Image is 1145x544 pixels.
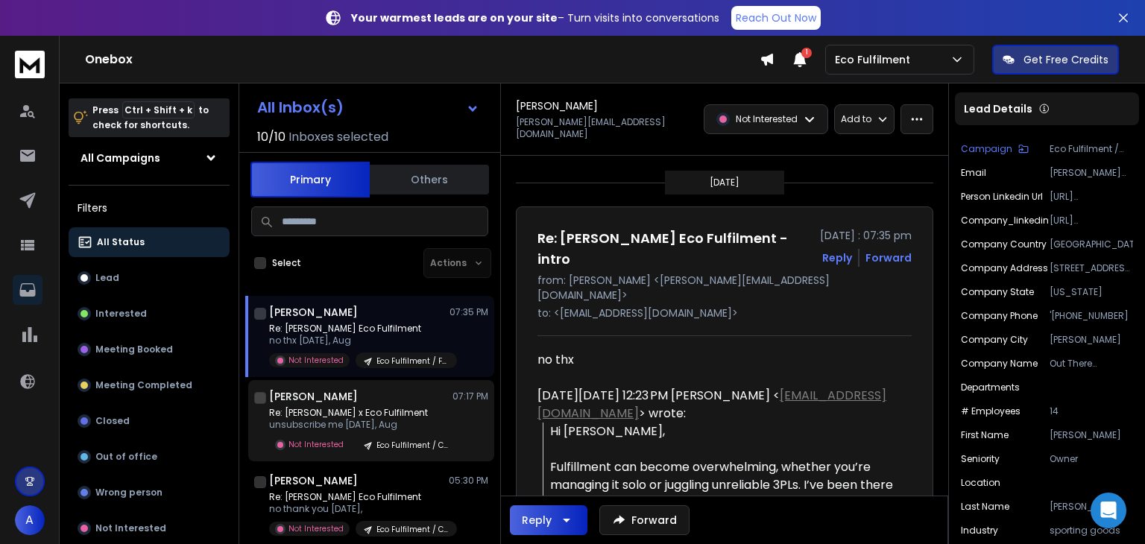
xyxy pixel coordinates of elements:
p: 07:17 PM [452,390,488,402]
div: [DATE][DATE] 12:23 PM [PERSON_NAME] < > wrote: [537,387,900,423]
span: 10 / 10 [257,128,286,146]
button: Campaign [961,143,1029,155]
p: [PERSON_NAME] [1050,334,1133,346]
p: All Status [97,236,145,248]
p: Re: [PERSON_NAME] Eco Fulfilment [269,323,448,335]
a: [EMAIL_ADDRESS][DOMAIN_NAME] [537,387,886,422]
button: A [15,505,45,535]
p: company_linkedin [961,215,1049,227]
p: Email [961,167,986,179]
button: All Campaigns [69,143,230,173]
p: [URL][DOMAIN_NAME][PERSON_NAME] [1050,191,1133,203]
p: Not Interested [288,523,344,534]
p: location [961,477,1000,489]
p: [STREET_ADDRESS][PERSON_NAME][PERSON_NAME][US_STATE] [1050,262,1133,274]
button: Closed [69,406,230,436]
p: First Name [961,429,1009,441]
strong: Your warmest leads are on your site [351,10,558,25]
button: Meeting Booked [69,335,230,364]
p: Lead Details [964,101,1032,116]
p: Company Address [961,262,1048,274]
p: Eco Fulfilment / Free Consultation - Postage Cost Analysis / 11-25 [1050,143,1133,155]
p: 14 [1050,405,1133,417]
p: Eco Fulfilment / Free Consultation - Postage Cost Analysis / 11-25 [376,355,448,367]
p: Not Interested [288,439,344,450]
p: Seniority [961,453,1000,465]
p: sporting goods [1050,525,1133,537]
p: # Employees [961,405,1021,417]
h1: [PERSON_NAME] [269,389,358,404]
h1: Re: [PERSON_NAME] Eco Fulfilment - intro [537,228,811,270]
p: Meeting Completed [95,379,192,391]
p: Re: [PERSON_NAME] x Eco Fulfilment [269,407,448,419]
p: [PERSON_NAME][EMAIL_ADDRESS][DOMAIN_NAME] [516,116,695,140]
p: Company Country [961,238,1047,250]
p: [URL][DOMAIN_NAME] [1050,215,1133,227]
p: 05:30 PM [449,475,488,487]
button: Reply [822,250,852,265]
p: Company State [961,286,1034,298]
p: Press to check for shortcuts. [92,103,209,133]
h1: All Inbox(s) [257,100,344,115]
p: [DATE] [710,177,739,189]
div: Forward [865,250,912,265]
p: unsubscribe me [DATE], Aug [269,419,448,431]
button: Lead [69,263,230,293]
span: 1 [801,48,812,58]
p: [GEOGRAPHIC_DATA] [1050,238,1133,250]
h3: Inboxes selected [288,128,388,146]
p: Not Interested [736,113,798,125]
p: [DATE] : 07:35 pm [820,228,912,243]
p: [PERSON_NAME][EMAIL_ADDRESS][DOMAIN_NAME] [1050,167,1133,179]
button: All Inbox(s) [245,92,491,122]
p: Lead [95,272,119,284]
div: no thx [537,351,900,369]
span: Ctrl + Shift + k [122,101,195,118]
p: Company Phone [961,310,1038,322]
a: Reach Out Now [731,6,821,30]
p: [PERSON_NAME] [1050,429,1133,441]
p: Eco Fulfilment / Case Study / 11-50 [376,440,448,451]
p: Closed [95,415,130,427]
p: 07:35 PM [450,306,488,318]
img: logo [15,51,45,78]
button: Forward [599,505,690,535]
p: Re: [PERSON_NAME] Eco Fulfilment [269,491,448,503]
h1: [PERSON_NAME] [269,473,358,488]
button: Not Interested [69,513,230,543]
p: Person Linkedin Url [961,191,1043,203]
p: industry [961,525,998,537]
p: Eco Fulfilment [835,52,916,67]
p: Get Free Credits [1023,52,1108,67]
p: Last Name [961,501,1009,513]
p: [US_STATE] [1050,286,1133,298]
p: Add to [841,113,871,125]
p: Campaign [961,143,1012,155]
p: no thx [DATE], Aug [269,335,448,347]
button: Out of office [69,442,230,472]
button: Reply [510,505,587,535]
p: Out of office [95,451,157,463]
p: from: [PERSON_NAME] <[PERSON_NAME][EMAIL_ADDRESS][DOMAIN_NAME]> [537,273,912,303]
p: Meeting Booked [95,344,173,355]
h1: All Campaigns [81,151,160,165]
p: Company Name [961,358,1038,370]
button: Meeting Completed [69,370,230,400]
h1: [PERSON_NAME] [269,305,358,320]
h1: [PERSON_NAME] [516,98,598,113]
button: Get Free Credits [992,45,1119,75]
p: Departments [961,382,1020,393]
h1: Onebox [85,51,760,69]
p: Reach Out Now [736,10,816,25]
button: Primary [250,162,370,197]
p: Interested [95,308,147,320]
p: Out There Outfitters [1050,358,1133,370]
button: Wrong person [69,478,230,507]
p: no thank you [DATE], [269,503,448,515]
label: Select [272,257,301,269]
p: Not Interested [288,355,344,366]
button: Others [370,163,489,196]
